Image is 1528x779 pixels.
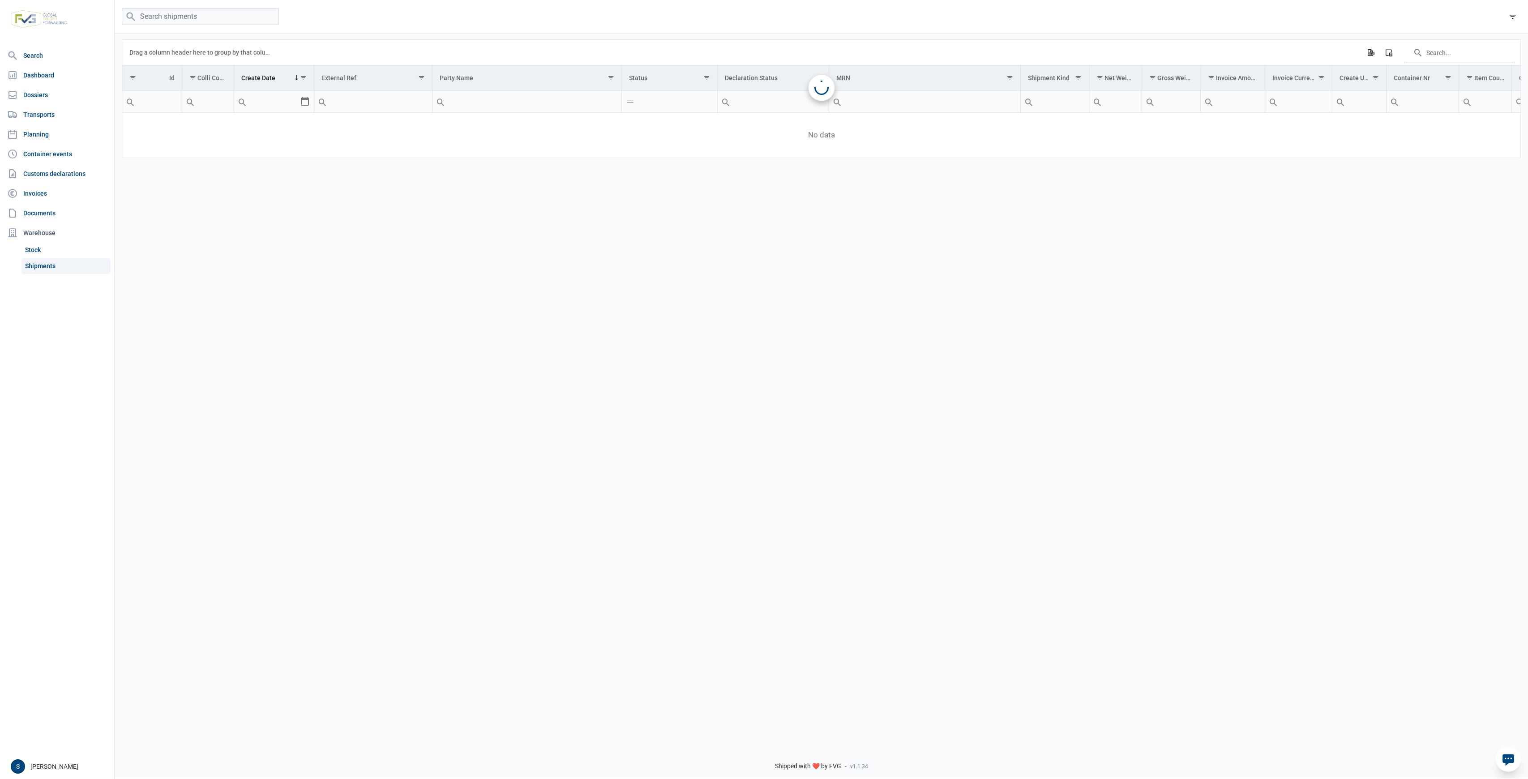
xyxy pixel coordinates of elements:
[1387,91,1459,112] input: Filter cell
[1387,91,1403,112] div: Search box
[1459,91,1511,112] input: Filter cell
[182,91,198,112] div: Search box
[122,91,182,113] td: Filter cell
[1075,74,1082,81] span: Show filter options for column 'Shipment Kind'
[1157,74,1194,81] div: Gross Weight
[314,91,432,112] input: Filter cell
[300,91,310,112] div: Select
[11,759,25,774] div: S
[1265,91,1332,112] input: Filter cell
[1149,74,1156,81] span: Show filter options for column 'Gross Weight'
[1459,65,1511,91] td: Column Item Count
[432,91,449,112] div: Search box
[314,91,330,112] div: Search box
[4,66,111,84] a: Dashboard
[234,65,314,91] td: Column Create Date
[829,65,1021,91] td: Column MRN
[1265,65,1332,91] td: Column Invoice Currency
[1505,9,1521,25] div: filter
[21,242,111,258] a: Stock
[1216,74,1258,81] div: Invoice Amount
[129,74,136,81] span: Show filter options for column 'Id'
[4,125,111,143] a: Planning
[169,74,175,81] div: Id
[1372,74,1379,81] span: Show filter options for column 'Create User'
[850,763,868,770] span: v1.1.34
[1201,91,1265,113] td: Filter cell
[4,204,111,222] a: Documents
[4,86,111,104] a: Dossiers
[718,91,734,112] div: Search box
[1096,74,1103,81] span: Show filter options for column 'Net Weight'
[1104,74,1135,81] div: Net Weight
[718,91,829,113] td: Filter cell
[815,74,822,81] span: Show filter options for column 'Declaration Status'
[122,91,138,112] div: Search box
[234,91,314,113] td: Filter cell
[234,91,250,112] div: Search box
[4,47,111,64] a: Search
[1201,91,1217,112] div: Search box
[845,762,847,770] span: -
[182,91,234,113] td: Filter cell
[197,74,227,81] div: Colli Count
[1021,65,1089,91] td: Column Shipment Kind
[1332,91,1386,112] input: Filter cell
[829,91,1021,113] td: Filter cell
[1318,74,1325,81] span: Show filter options for column 'Invoice Currency'
[300,74,307,81] span: Show filter options for column 'Create Date'
[1406,42,1513,63] input: Search in the data grid
[1142,65,1200,91] td: Column Gross Weight
[1028,74,1070,81] div: Shipment Kind
[1021,91,1089,112] input: Filter cell
[622,91,718,113] td: Filter cell
[1466,74,1473,81] span: Show filter options for column 'Item Count'
[1201,65,1265,91] td: Column Invoice Amount
[1089,91,1142,112] input: Filter cell
[11,759,109,774] div: [PERSON_NAME]
[1340,74,1371,81] div: Create User
[1459,91,1475,112] div: Search box
[1021,91,1037,112] div: Search box
[829,91,845,112] div: Search box
[1089,91,1142,113] td: Filter cell
[725,74,778,81] div: Declaration Status
[432,65,622,91] td: Column Party Name
[122,65,182,91] td: Column Id
[1208,74,1215,81] span: Show filter options for column 'Invoice Amount'
[321,74,356,81] div: External Ref
[1142,91,1200,113] td: Filter cell
[1386,65,1459,91] td: Column Container Nr
[432,91,621,112] input: Filter cell
[1265,91,1332,113] td: Filter cell
[418,74,425,81] span: Show filter options for column 'External Ref'
[4,165,111,183] a: Customs declarations
[814,81,829,95] div: Loading...
[241,74,275,81] div: Create Date
[718,65,829,91] td: Column Declaration Status
[432,91,622,113] td: Filter cell
[1089,91,1105,112] div: Search box
[4,184,111,202] a: Invoices
[1386,91,1459,113] td: Filter cell
[1272,74,1317,81] div: Invoice Currency
[182,91,234,112] input: Filter cell
[440,74,473,81] div: Party Name
[21,258,111,274] a: Shipments
[129,45,273,60] div: Drag a column header here to group by that column
[1006,74,1013,81] span: Show filter options for column 'MRN'
[4,145,111,163] a: Container events
[4,106,111,124] a: Transports
[1394,74,1430,81] div: Container Nr
[1142,91,1158,112] div: Search box
[703,74,710,81] span: Show filter options for column 'Status'
[314,65,432,91] td: Column External Ref
[622,65,718,91] td: Column Status
[314,91,432,113] td: Filter cell
[234,91,300,112] input: Filter cell
[1474,74,1505,81] div: Item Count
[122,130,1520,140] span: No data
[1021,91,1089,113] td: Filter cell
[718,91,829,112] input: Filter cell
[1362,44,1378,60] div: Export all data to Excel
